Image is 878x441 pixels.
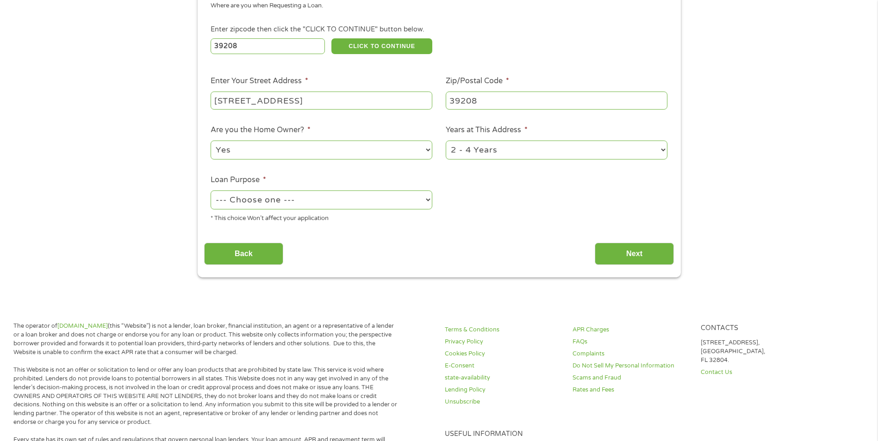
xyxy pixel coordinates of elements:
[204,243,283,265] input: Back
[445,337,561,346] a: Privacy Policy
[446,125,528,135] label: Years at This Address
[445,398,561,406] a: Unsubscribe
[331,38,432,54] button: CLICK TO CONTINUE
[211,92,432,109] input: 1 Main Street
[445,361,561,370] a: E-Consent
[211,38,325,54] input: Enter Zipcode (e.g 01510)
[445,386,561,394] a: Lending Policy
[211,76,308,86] label: Enter Your Street Address
[701,338,817,365] p: [STREET_ADDRESS], [GEOGRAPHIC_DATA], FL 32804.
[573,374,689,382] a: Scams and Fraud
[701,368,817,377] a: Contact Us
[445,430,817,439] h4: Useful Information
[445,374,561,382] a: state-availability
[445,349,561,358] a: Cookies Policy
[211,125,311,135] label: Are you the Home Owner?
[13,322,398,357] p: The operator of (this “Website”) is not a lender, loan broker, financial institution, an agent or...
[211,211,432,223] div: * This choice Won’t affect your application
[701,324,817,333] h4: Contacts
[13,366,398,427] p: This Website is not an offer or solicitation to lend or offer any loan products that are prohibit...
[211,175,266,185] label: Loan Purpose
[445,325,561,334] a: Terms & Conditions
[211,24,667,35] div: Enter zipcode then click the "CLICK TO CONTINUE" button below.
[573,337,689,346] a: FAQs
[573,325,689,334] a: APR Charges
[595,243,674,265] input: Next
[573,361,689,370] a: Do Not Sell My Personal Information
[573,386,689,394] a: Rates and Fees
[446,76,509,86] label: Zip/Postal Code
[211,1,660,11] div: Where are you when Requesting a Loan.
[573,349,689,358] a: Complaints
[57,322,108,330] a: [DOMAIN_NAME]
